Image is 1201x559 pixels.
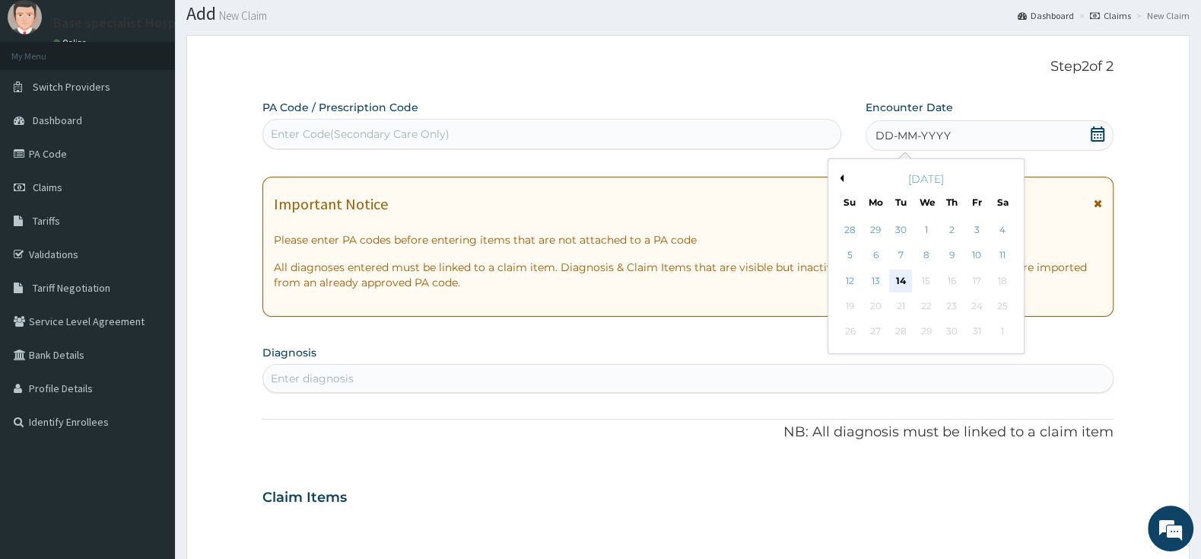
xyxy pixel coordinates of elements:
[1090,9,1131,22] a: Claims
[991,295,1014,318] div: Not available Saturday, October 25th, 2025
[88,177,210,331] span: We're online!
[889,244,912,267] div: Choose Tuesday, October 7th, 2025
[864,219,887,241] div: Choose Monday, September 29th, 2025
[920,196,933,209] div: We
[889,321,912,343] div: Not available Tuesday, October 28th, 2025
[864,321,887,343] div: Not available Monday, October 27th, 2025
[915,295,938,318] div: Not available Wednesday, October 22nd, 2025
[965,321,988,343] div: Not available Friday, October 31st, 2025
[991,244,1014,267] div: Choose Saturday, October 11th, 2025
[33,180,62,194] span: Claims
[991,321,1014,343] div: Not available Saturday, November 1st, 2025
[945,196,958,209] div: Th
[940,295,963,318] div: Not available Thursday, October 23rd, 2025
[249,8,286,44] div: Minimize live chat window
[836,174,844,182] button: Previous Month
[996,196,1009,209] div: Sa
[33,113,82,127] span: Dashboard
[971,196,983,209] div: Fr
[262,423,1114,442] p: NB: All diagnosis must be linked to a claim item
[53,16,195,30] p: Base specialist Hospital
[915,219,938,241] div: Choose Wednesday, October 1st, 2025
[889,270,912,292] div: Choose Tuesday, October 14th, 2025
[940,219,963,241] div: Choose Thursday, October 2nd, 2025
[262,59,1114,75] p: Step 2 of 2
[864,244,887,267] div: Choose Monday, October 6th, 2025
[889,219,912,241] div: Choose Tuesday, September 30th, 2025
[262,345,316,360] label: Diagnosis
[866,100,953,115] label: Encounter Date
[216,10,267,21] small: New Claim
[915,321,938,343] div: Not available Wednesday, October 29th, 2025
[262,100,418,115] label: PA Code / Prescription Code
[271,371,354,386] div: Enter diagnosis
[915,244,938,267] div: Choose Wednesday, October 8th, 2025
[186,4,1190,24] h1: Add
[875,128,951,143] span: DD-MM-YYYY
[839,244,862,267] div: Choose Sunday, October 5th, 2025
[839,270,862,292] div: Choose Sunday, October 12th, 2025
[834,171,1018,187] div: [DATE]
[869,196,882,209] div: Mo
[915,270,938,292] div: Not available Wednesday, October 15th, 2025
[33,80,110,94] span: Switch Providers
[864,295,887,318] div: Not available Monday, October 20th, 2025
[965,270,988,292] div: Not available Friday, October 17th, 2025
[262,490,347,506] h3: Claim Items
[1133,9,1190,22] li: New Claim
[991,270,1014,292] div: Not available Saturday, October 18th, 2025
[940,321,963,343] div: Not available Thursday, October 30th, 2025
[839,321,862,343] div: Not available Sunday, October 26th, 2025
[837,218,1015,345] div: month 2025-10
[940,244,963,267] div: Choose Thursday, October 9th, 2025
[274,260,1102,290] p: All diagnoses entered must be linked to a claim item. Diagnosis & Claim Items that are visible bu...
[839,219,862,241] div: Choose Sunday, September 28th, 2025
[274,232,1102,248] p: Please enter PA codes before entering items that are not attached to a PA code
[894,196,907,209] div: Tu
[8,386,290,439] textarea: Type your message and hit 'Enter'
[940,270,963,292] div: Not available Thursday, October 16th, 2025
[965,295,988,318] div: Not available Friday, October 24th, 2025
[28,76,62,114] img: d_794563401_company_1708531726252_794563401
[965,244,988,267] div: Choose Friday, October 10th, 2025
[864,270,887,292] div: Choose Monday, October 13th, 2025
[844,196,856,209] div: Su
[53,37,90,48] a: Online
[965,219,988,241] div: Choose Friday, October 3rd, 2025
[1018,9,1074,22] a: Dashboard
[33,281,110,295] span: Tariff Negotiation
[271,126,450,142] div: Enter Code(Secondary Care Only)
[79,85,256,105] div: Chat with us now
[991,219,1014,241] div: Choose Saturday, October 4th, 2025
[33,214,60,228] span: Tariffs
[839,295,862,318] div: Not available Sunday, October 19th, 2025
[274,196,388,212] h1: Important Notice
[889,295,912,318] div: Not available Tuesday, October 21st, 2025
